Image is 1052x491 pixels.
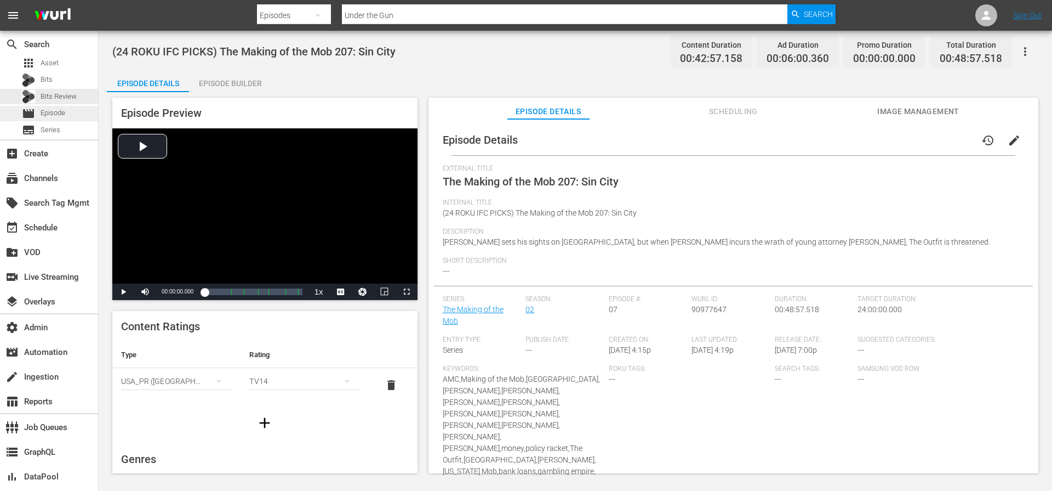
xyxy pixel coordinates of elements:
[5,246,19,259] span: VOD
[249,366,360,397] div: TV14
[443,336,521,345] span: Entry Type:
[22,107,35,120] span: Episode
[443,228,1019,236] span: Description
[1013,11,1042,20] a: Sign Out
[1001,127,1027,154] button: edit
[857,365,935,374] span: Samsung VOD Row:
[162,289,193,295] span: 00:00:00.000
[41,91,77,102] span: Bits Review
[775,305,819,314] span: 00:48:57.518
[981,134,994,147] span: history
[41,58,59,69] span: Asset
[189,70,271,97] div: Episode Builder
[680,37,742,53] div: Content Duration
[308,284,330,300] button: Playback Rate
[112,342,418,402] table: simple table
[5,38,19,51] span: Search
[112,342,241,368] th: Type
[443,199,1019,207] span: Internal Title
[121,453,156,466] span: Genres
[692,105,774,118] span: Scheduling
[204,289,302,295] div: Progress Bar
[41,74,53,85] span: Bits
[767,37,829,53] div: Ad Duration
[691,305,727,314] span: 90977647
[112,128,418,300] div: Video Player
[378,372,404,398] button: delete
[374,284,396,300] button: Picture-in-Picture
[691,295,769,304] span: Wurl ID:
[107,70,189,92] button: Episode Details
[853,53,916,65] span: 00:00:00.000
[975,127,1001,154] button: history
[396,284,418,300] button: Fullscreen
[5,295,19,308] span: Overlays
[787,4,836,24] button: Search
[525,305,534,314] a: 02
[5,421,19,434] span: Job Queues
[775,375,781,383] span: ---
[877,105,959,118] span: Image Management
[107,70,189,97] div: Episode Details
[775,295,853,304] span: Duration:
[22,90,35,103] div: Bits Review
[41,108,65,118] span: Episode
[767,53,829,65] span: 00:06:00.360
[1008,134,1021,147] span: edit
[443,165,1019,173] span: External Title
[857,295,1018,304] span: Target Duration:
[443,208,637,217] span: (24 ROKU IFC PICKS) The Making of the Mob 207: Sin City
[443,238,990,246] span: [PERSON_NAME] sets his sights on [GEOGRAPHIC_DATA], but when [PERSON_NAME] incurs the wrath of yo...
[775,365,853,374] span: Search Tags:
[507,105,590,118] span: Episode Details
[5,196,19,210] span: Search Tag Mgmt
[121,366,232,397] div: USA_PR ([GEOGRAPHIC_DATA] ([GEOGRAPHIC_DATA]))
[775,336,853,345] span: Release Date:
[134,284,156,300] button: Mute
[5,445,19,459] span: GraphQL
[5,346,19,359] span: Automation
[5,370,19,383] span: Ingestion
[857,336,1018,345] span: Suggested Categories:
[112,284,134,300] button: Play
[41,125,60,136] span: Series
[609,305,618,314] span: 07
[352,284,374,300] button: Jump To Time
[691,346,734,354] span: [DATE] 4:19p
[330,284,352,300] button: Captions
[443,305,504,325] a: The Making of the Mob
[609,365,769,374] span: Roku Tags:
[804,4,833,24] span: Search
[525,295,603,304] span: Season:
[5,172,19,185] span: Channels
[775,346,817,354] span: [DATE] 7:00p
[189,70,271,92] button: Episode Builder
[5,470,19,483] span: DataPool
[5,321,19,334] span: Admin
[857,375,864,383] span: ---
[609,375,615,383] span: ---
[22,123,35,137] span: Series
[691,336,769,345] span: Last Updated:
[443,175,619,188] span: The Making of the Mob 207: Sin City
[5,270,19,284] span: Live Streaming
[940,37,1002,53] div: Total Duration
[443,346,463,354] span: Series
[26,3,79,29] img: ans4CAIJ8jUAAAAAAAAAAAAAAAAAAAAAAAAgQb4GAAAAAAAAAAAAAAAAAAAAAAAAJMjXAAAAAAAAAAAAAAAAAAAAAAAAgAT5G...
[443,133,518,146] span: Episode Details
[121,320,200,333] span: Content Ratings
[5,147,19,160] span: Create
[609,346,651,354] span: [DATE] 4:15p
[443,295,521,304] span: Series:
[857,305,902,314] span: 24:00:00.000
[121,106,202,120] span: Episode Preview
[680,53,742,65] span: 00:42:57.158
[385,379,398,392] span: delete
[443,365,603,374] span: Keywords:
[609,295,687,304] span: Episode #:
[853,37,916,53] div: Promo Duration
[525,346,532,354] span: ---
[443,257,1019,266] span: Short Description
[443,267,449,275] span: ---
[7,9,20,22] span: menu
